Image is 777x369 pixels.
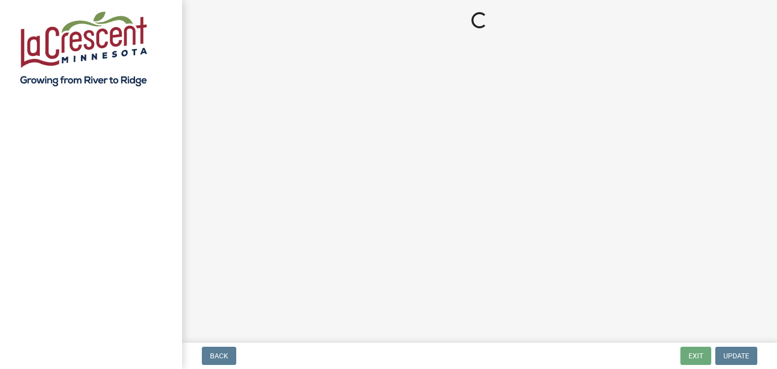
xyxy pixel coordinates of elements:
button: Update [715,347,757,365]
button: Back [202,347,236,365]
button: Exit [680,347,711,365]
span: Update [723,352,749,360]
span: Back [210,352,228,360]
img: City of La Crescent, Minnesota [20,11,147,86]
